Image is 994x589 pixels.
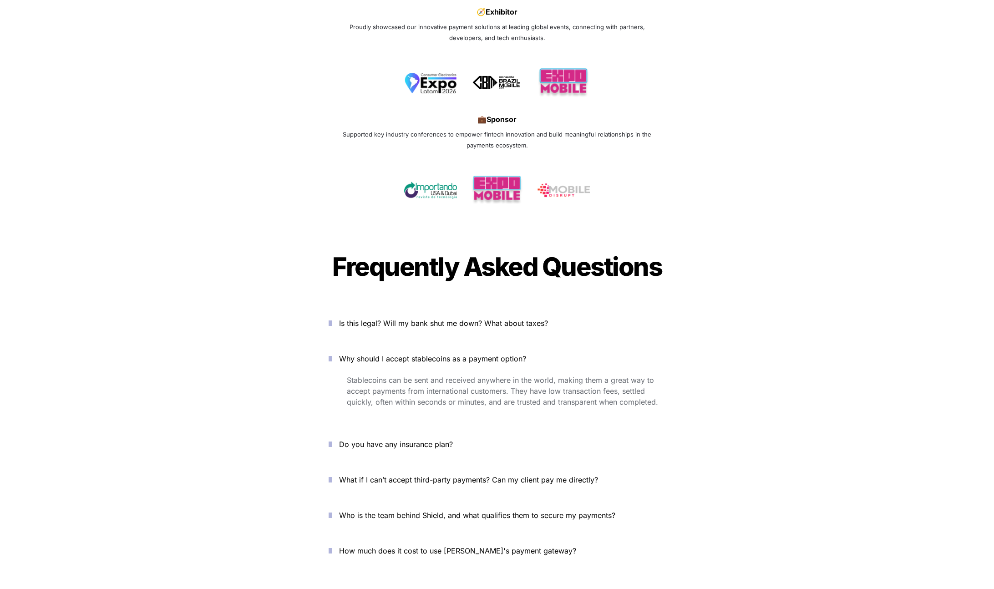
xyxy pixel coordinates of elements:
[477,115,487,124] span: 💼
[315,466,679,494] button: What if I can’t accept third-party payments? Can my client pay me directly?
[315,501,679,529] button: Who is the team behind Shield, and what qualifies them to secure my payments?
[347,376,658,406] span: Stablecoins can be sent and received anywhere in the world, making them a great way to accept pay...
[339,319,548,328] span: Is this legal? Will my bank shut me down? What about taxes?
[350,23,647,41] span: Proudly showcased our innovative payment solutions at leading global events, connecting with part...
[315,345,679,373] button: Why should I accept stablecoins as a payment option?
[339,511,615,520] span: Who is the team behind Shield, and what qualifies them to secure my payments?
[332,251,662,282] span: Frequently Asked Questions
[339,475,598,484] span: What if I can’t accept third-party payments? Can my client pay me directly?
[339,440,453,449] span: Do you have any insurance plan?
[315,430,679,458] button: Do you have any insurance plan?
[343,131,653,149] span: Supported key industry conferences to empower fintech innovation and build meaningful relationshi...
[487,115,517,124] strong: Sponsor
[315,309,679,337] button: Is this legal? Will my bank shut me down? What about taxes?
[339,546,576,555] span: How much does it cost to use [PERSON_NAME]'s payment gateway?
[315,373,679,423] div: Why should I accept stablecoins as a payment option?
[339,354,526,363] span: Why should I accept stablecoins as a payment option?
[315,537,679,565] button: How much does it cost to use [PERSON_NAME]'s payment gateway?
[486,7,517,16] strong: Exhibitor
[477,7,486,16] span: 🧭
